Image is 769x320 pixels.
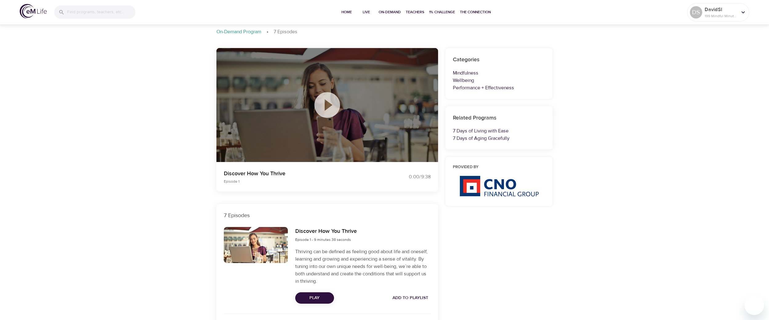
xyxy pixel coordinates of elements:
[460,9,491,15] span: The Connection
[453,69,545,77] p: Mindfulness
[295,292,334,304] button: Play
[459,176,539,196] img: CNO%20logo.png
[453,135,509,141] a: 7 Days of Aging Gracefully
[216,28,261,35] p: On-Demand Program
[295,248,431,285] p: Thriving can be defined as feeling good about life and oneself, learning and growing and experien...
[453,114,545,123] h6: Related Programs
[385,173,431,180] div: 0:00 / 9:38
[339,9,354,15] span: Home
[705,13,737,19] p: 199 Mindful Minutes
[379,9,401,15] span: On-Demand
[359,9,374,15] span: Live
[453,164,545,171] h6: Provided by
[224,169,377,178] p: Discover How You Thrive
[429,9,455,15] span: 1% Challenge
[690,6,702,18] div: DS
[300,294,329,302] span: Play
[453,55,545,64] h6: Categories
[67,6,135,19] input: Find programs, teachers, etc...
[705,6,737,13] p: DavidSl
[20,4,47,18] img: logo
[224,179,377,184] p: Episode 1
[453,84,545,91] p: Performance + Effectiveness
[224,211,431,220] p: 7 Episodes
[393,294,428,302] span: Add to Playlist
[390,292,431,304] button: Add to Playlist
[295,227,357,236] h6: Discover How You Thrive
[744,295,764,315] iframe: Button to launch messaging window
[295,237,351,242] span: Episode 1 - 9 minutes 38 seconds
[216,28,553,36] nav: breadcrumb
[453,77,545,84] p: Wellbeing
[453,128,509,134] a: 7 Days of Living with Ease
[274,28,297,35] p: 7 Episodes
[406,9,424,15] span: Teachers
